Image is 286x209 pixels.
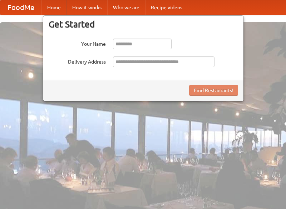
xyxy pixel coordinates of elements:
label: Your Name [49,39,106,48]
a: FoodMe [0,0,41,15]
a: Recipe videos [145,0,188,15]
button: Find Restaurants! [189,85,238,96]
a: How it works [66,0,107,15]
h3: Get Started [49,19,238,30]
a: Home [41,0,66,15]
label: Delivery Address [49,56,106,65]
a: Who we are [107,0,145,15]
